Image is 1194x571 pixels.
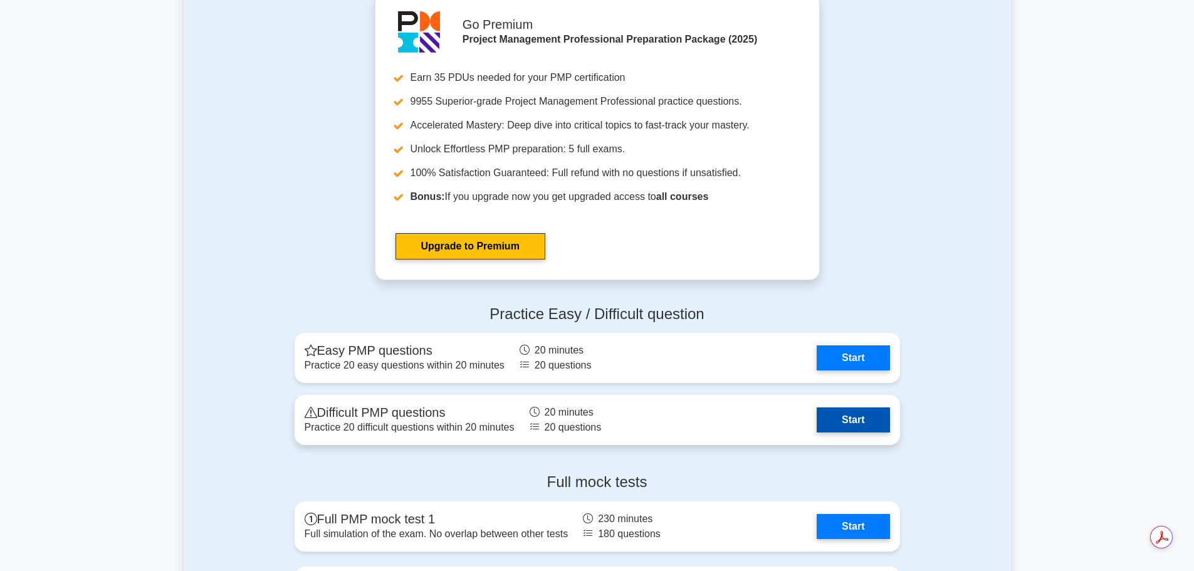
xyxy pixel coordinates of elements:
h4: Practice Easy / Difficult question [295,305,900,323]
a: Start [817,345,889,370]
a: Upgrade to Premium [395,233,545,259]
a: Start [817,407,889,432]
a: Start [817,514,889,539]
h4: Full mock tests [295,473,900,491]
